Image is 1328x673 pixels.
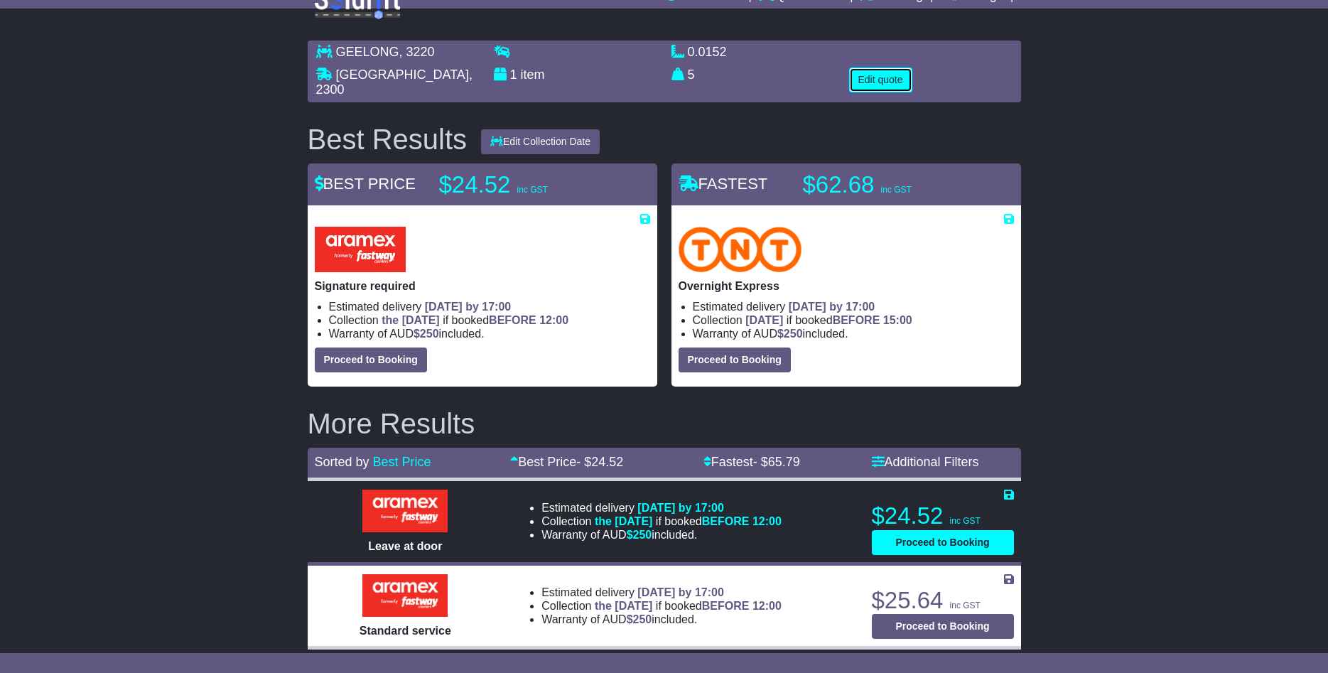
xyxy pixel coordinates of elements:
span: , 3220 [399,45,435,59]
p: Overnight Express [679,279,1014,293]
span: 12:00 [752,515,782,527]
button: Proceed to Booking [872,530,1014,555]
li: Estimated delivery [329,300,650,313]
span: GEELONG [336,45,399,59]
span: 12:00 [752,600,782,612]
li: Collection [541,599,782,613]
span: [DATE] by 17:00 [789,301,875,313]
span: BEFORE [702,515,750,527]
span: inc GST [517,185,548,195]
div: Best Results [301,124,475,155]
span: $ [414,328,439,340]
li: Collection [693,313,1014,327]
span: item [521,68,545,82]
span: BEFORE [702,600,750,612]
span: 24.52 [591,455,623,469]
span: [DATE] [745,314,783,326]
img: TNT Domestic: Overnight Express [679,227,802,272]
a: Additional Filters [872,455,979,469]
p: $25.64 [872,586,1014,615]
span: 250 [633,613,652,625]
li: Collection [541,515,782,528]
p: $24.52 [439,171,617,199]
img: Aramex: Leave at door [362,490,448,532]
span: the [DATE] [595,515,652,527]
button: Edit Collection Date [481,129,600,154]
span: FASTEST [679,175,768,193]
li: Warranty of AUD included. [693,327,1014,340]
span: [GEOGRAPHIC_DATA] [336,68,469,82]
button: Proceed to Booking [315,348,427,372]
a: Best Price- $24.52 [510,455,623,469]
span: inc GST [950,601,981,610]
li: Estimated delivery [693,300,1014,313]
img: Aramex: Standard service [362,574,448,617]
span: [DATE] by 17:00 [637,586,724,598]
span: 250 [420,328,439,340]
img: Aramex: Signature required [315,227,406,272]
a: Fastest- $65.79 [703,455,800,469]
span: [DATE] by 17:00 [425,301,512,313]
a: Best Price [373,455,431,469]
h2: More Results [308,408,1021,439]
p: $62.68 [803,171,981,199]
li: Estimated delivery [541,501,782,515]
span: the [DATE] [382,314,439,326]
span: 250 [633,529,652,541]
span: $ [627,613,652,625]
span: if booked [595,600,782,612]
li: Warranty of AUD included. [541,528,782,542]
span: inc GST [881,185,912,195]
span: BEFORE [489,314,536,326]
span: 5 [688,68,695,82]
li: Estimated delivery [541,586,782,599]
span: 15:00 [883,314,912,326]
li: Collection [329,313,650,327]
span: BEST PRICE [315,175,416,193]
p: Signature required [315,279,650,293]
span: if booked [745,314,912,326]
span: Sorted by [315,455,369,469]
button: Edit quote [849,68,912,92]
button: Proceed to Booking [679,348,791,372]
span: the [DATE] [595,600,652,612]
span: BEFORE [833,314,880,326]
span: Standard service [360,625,451,637]
span: 1 [510,68,517,82]
span: inc GST [950,516,981,526]
p: $24.52 [872,502,1014,530]
button: Proceed to Booking [872,614,1014,639]
span: [DATE] by 17:00 [637,502,724,514]
span: 250 [784,328,803,340]
span: 0.0152 [688,45,727,59]
span: - $ [753,455,800,469]
span: Leave at door [368,540,442,552]
span: 12:00 [539,314,568,326]
span: $ [627,529,652,541]
span: , 2300 [316,68,473,97]
span: - $ [576,455,623,469]
span: $ [777,328,803,340]
span: 65.79 [768,455,800,469]
li: Warranty of AUD included. [329,327,650,340]
span: if booked [595,515,782,527]
li: Warranty of AUD included. [541,613,782,626]
span: if booked [382,314,568,326]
